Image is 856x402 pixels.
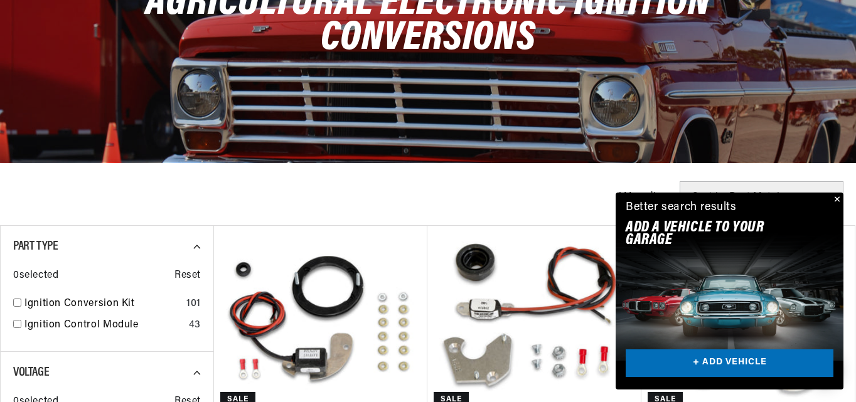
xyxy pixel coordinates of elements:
[828,193,843,208] button: Close
[24,317,184,334] a: Ignition Control Module
[189,317,201,334] div: 43
[626,199,737,217] div: Better search results
[626,349,833,378] a: + ADD VEHICLE
[24,296,181,312] a: Ignition Conversion Kit
[626,221,802,247] h2: Add A VEHICLE to your garage
[680,181,843,213] select: Sort by
[174,268,201,284] span: Reset
[618,191,661,201] span: 144 results
[13,268,58,284] span: 0 selected
[186,296,201,312] div: 101
[13,240,58,253] span: Part Type
[692,192,727,202] span: Sort by
[13,366,49,379] span: Voltage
